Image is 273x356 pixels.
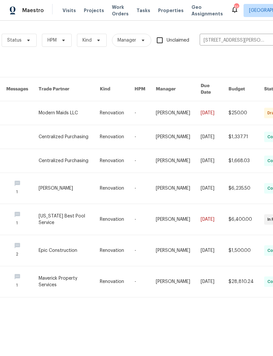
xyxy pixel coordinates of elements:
td: Renovation [95,149,129,173]
td: [PERSON_NAME] [151,173,195,204]
td: Renovation [95,235,129,266]
th: HPM [129,77,151,101]
span: Manager [118,37,136,44]
th: Messages [1,77,33,101]
td: [US_STATE] Best Pool Service [33,204,95,235]
td: Modern Maids LLC [33,101,95,125]
div: 31 [234,4,239,10]
th: Budget [223,77,259,101]
td: [PERSON_NAME] [151,149,195,173]
input: Enter in an address [200,35,265,46]
td: Renovation [95,204,129,235]
td: - [129,204,151,235]
td: Renovation [95,173,129,204]
span: Maestro [22,7,44,14]
td: Renovation [95,101,129,125]
td: Centralized Purchasing [33,125,95,149]
td: - [129,266,151,297]
td: [PERSON_NAME] [151,101,195,125]
td: Renovation [95,125,129,149]
td: [PERSON_NAME] [151,266,195,297]
span: Kind [82,37,92,44]
th: Trade Partner [33,77,95,101]
td: - [129,149,151,173]
span: Visits [63,7,76,14]
td: - [129,125,151,149]
td: - [129,173,151,204]
span: Properties [158,7,184,14]
span: Work Orders [112,4,129,17]
span: HPM [47,37,57,44]
span: Projects [84,7,104,14]
td: Renovation [95,266,129,297]
th: Kind [95,77,129,101]
td: [PERSON_NAME] [151,204,195,235]
span: Unclaimed [167,37,189,44]
th: Due Date [195,77,223,101]
td: - [129,101,151,125]
span: Tasks [136,8,150,13]
td: [PERSON_NAME] [151,235,195,266]
td: Centralized Purchasing [33,149,95,173]
td: Maverick Property Services [33,266,95,297]
td: - [129,235,151,266]
span: Status [7,37,22,44]
td: Epic Construction [33,235,95,266]
td: [PERSON_NAME] [33,173,95,204]
td: [PERSON_NAME] [151,125,195,149]
th: Manager [151,77,195,101]
span: Geo Assignments [191,4,223,17]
